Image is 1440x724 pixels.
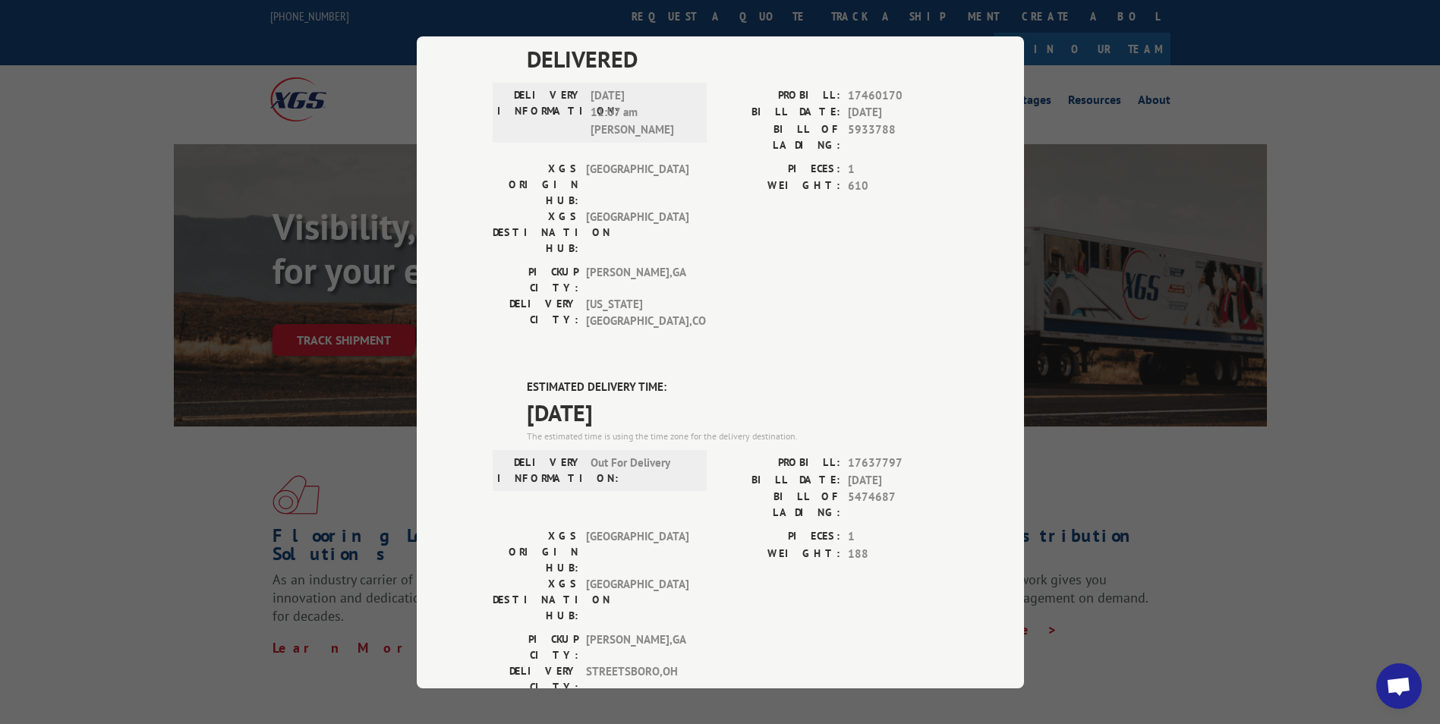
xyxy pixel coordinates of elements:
[586,663,688,695] span: STREETSBORO , OH
[497,455,583,486] label: DELIVERY INFORMATION:
[527,395,948,430] span: [DATE]
[493,295,578,329] label: DELIVERY CITY:
[848,160,948,178] span: 1
[720,471,840,489] label: BILL DATE:
[497,87,583,138] label: DELIVERY INFORMATION:
[720,545,840,562] label: WEIGHT:
[848,455,948,472] span: 17637797
[586,208,688,256] span: [GEOGRAPHIC_DATA]
[848,87,948,104] span: 17460170
[493,528,578,576] label: XGS ORIGIN HUB:
[493,576,578,624] label: XGS DESTINATION HUB:
[1376,663,1422,709] div: Open chat
[720,528,840,546] label: PIECES:
[586,576,688,624] span: [GEOGRAPHIC_DATA]
[591,455,693,486] span: Out For Delivery
[720,178,840,195] label: WEIGHT:
[586,295,688,329] span: [US_STATE][GEOGRAPHIC_DATA] , CO
[493,160,578,208] label: XGS ORIGIN HUB:
[848,471,948,489] span: [DATE]
[720,121,840,153] label: BILL OF LADING:
[720,87,840,104] label: PROBILL:
[848,489,948,521] span: 5474687
[493,631,578,663] label: PICKUP CITY:
[720,489,840,521] label: BILL OF LADING:
[586,631,688,663] span: [PERSON_NAME] , GA
[493,208,578,256] label: XGS DESTINATION HUB:
[527,378,948,395] label: ESTIMATED DELIVERY TIME:
[720,455,840,472] label: PROBILL:
[848,178,948,195] span: 610
[848,528,948,546] span: 1
[527,430,948,443] div: The estimated time is using the time zone for the delivery destination.
[591,87,693,138] span: [DATE] 11:07 am [PERSON_NAME]
[493,663,578,695] label: DELIVERY CITY:
[586,160,688,208] span: [GEOGRAPHIC_DATA]
[720,160,840,178] label: PIECES:
[848,104,948,121] span: [DATE]
[586,528,688,576] span: [GEOGRAPHIC_DATA]
[527,41,948,75] span: DELIVERED
[848,545,948,562] span: 188
[848,121,948,153] span: 5933788
[720,104,840,121] label: BILL DATE:
[586,263,688,295] span: [PERSON_NAME] , GA
[493,263,578,295] label: PICKUP CITY:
